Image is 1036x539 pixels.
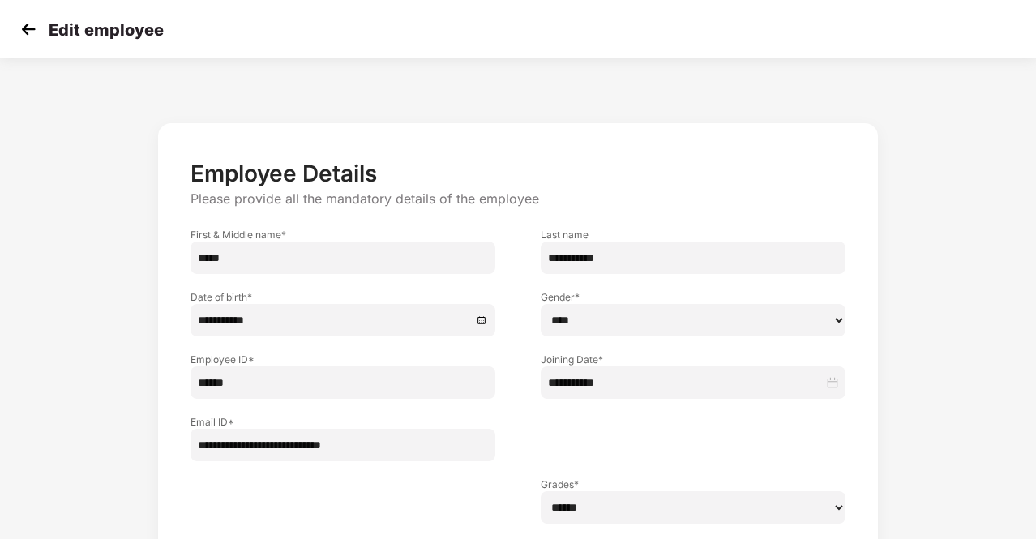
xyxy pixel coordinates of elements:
label: Last name [541,228,845,242]
label: Gender [541,290,845,304]
p: Employee Details [191,160,845,187]
label: Email ID [191,415,495,429]
label: Date of birth [191,290,495,304]
label: Joining Date [541,353,845,366]
p: Please provide all the mandatory details of the employee [191,190,845,207]
label: First & Middle name [191,228,495,242]
label: Grades [541,477,845,491]
p: Edit employee [49,20,164,40]
img: svg+xml;base64,PHN2ZyB4bWxucz0iaHR0cDovL3d3dy53My5vcmcvMjAwMC9zdmciIHdpZHRoPSIzMCIgaGVpZ2h0PSIzMC... [16,17,41,41]
label: Employee ID [191,353,495,366]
